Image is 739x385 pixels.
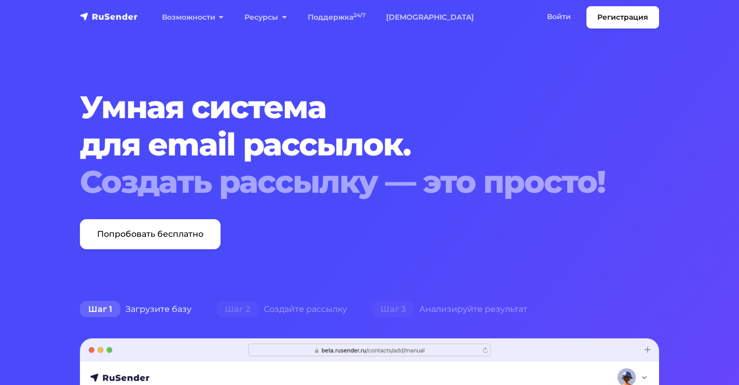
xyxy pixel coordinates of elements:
a: Войти [537,6,581,27]
a: Возможности [152,7,234,28]
a: Ресурсы [234,7,297,28]
a: [DEMOGRAPHIC_DATA] [376,7,484,28]
span: Шаг 2 [216,301,258,318]
sup: 24/7 [353,12,365,19]
h1: Умная система для email рассылок. [80,89,610,201]
div: Анализируйте результат [360,299,540,320]
div: Создать рассылку — это просто! [80,163,610,201]
a: Попробовать бесплатно [80,219,221,249]
img: RuSender [80,11,138,22]
div: Загрузите базу [67,299,204,320]
span: Шаг 1 [80,301,120,318]
div: Создайте рассылку [204,299,360,320]
span: Шаг 3 [372,301,414,318]
a: Регистрация [586,6,659,28]
a: Поддержка24/7 [297,7,376,28]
